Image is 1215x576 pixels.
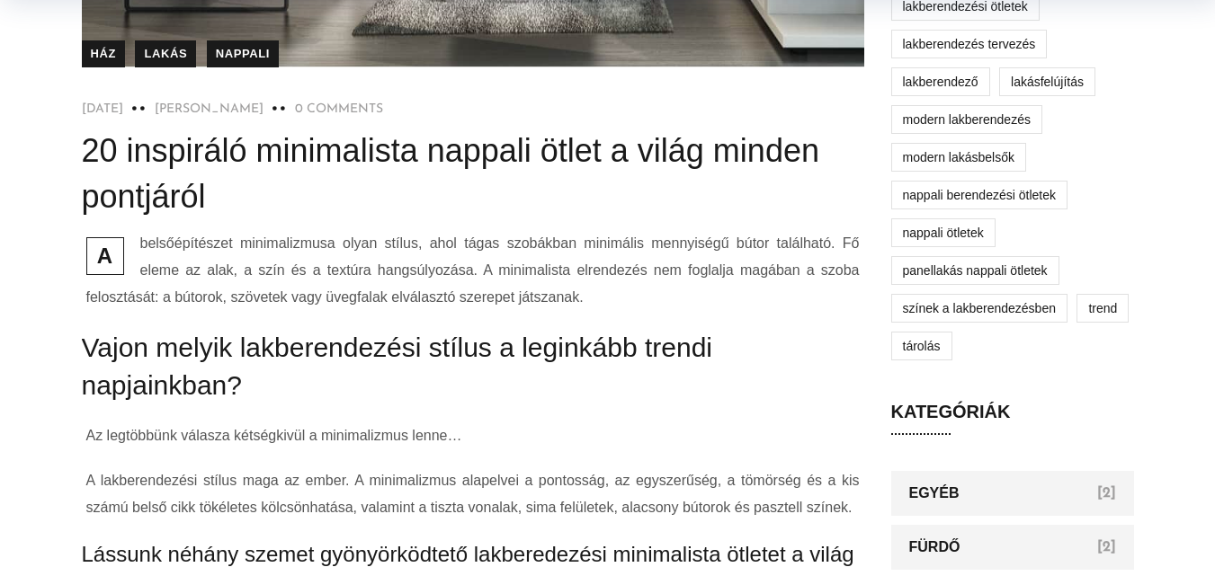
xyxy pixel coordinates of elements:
a: lakberendezés tervezés (2 elem) [891,30,1048,58]
a: Trend (3 elem) [1077,294,1129,323]
a: Nappali [207,40,279,67]
a: lakberendező (6 elem) [891,67,990,96]
a: Egyéb [891,471,1134,516]
h3: 20 inspiráló minimalista nappali ötlet a világ minden pontjáról [82,128,864,219]
a: panellakás nappali ötletek (1 elem) [891,256,1059,285]
a: 0 Comments [295,102,383,116]
span: [2] [1097,540,1116,554]
a: [DATE] [82,102,123,116]
a: modern lakberendezés (9 elem) [891,105,1042,134]
a: Ház [82,40,126,67]
a: színek a lakberendezésben (1 elem) [891,294,1068,323]
a: modern lakásbelsők (2 elem) [891,143,1027,172]
a: tárolás (1 elem) [891,332,952,360]
span: [2] [1097,486,1116,501]
a: Lakás [135,40,196,67]
h4: Vajon melyik lakberendezési stílus a leginkább trendi napjainkban? [82,329,864,404]
a: lakásfelújítás (1 elem) [999,67,1095,96]
p: belsőépítészet minimalizmusa olyan stílus, ahol tágas szobákban minimális mennyiségű bútor találh... [86,230,860,311]
h6: Kategóriák [891,399,1134,435]
a: nappali ötletek (6 elem) [891,218,996,247]
span: A [86,237,124,275]
a: [PERSON_NAME] [155,102,264,116]
a: Fürdő [891,525,1134,570]
p: A lakberendezési stílus maga az ember. A minimalizmus alapelvei a pontosság, az egyszerűség, a tö... [86,467,860,521]
a: nappali berendezési ötletek (1 elem) [891,181,1068,209]
p: Az legtöbbünk válasza kétségkivül a minimalizmus lenne… [86,422,860,449]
